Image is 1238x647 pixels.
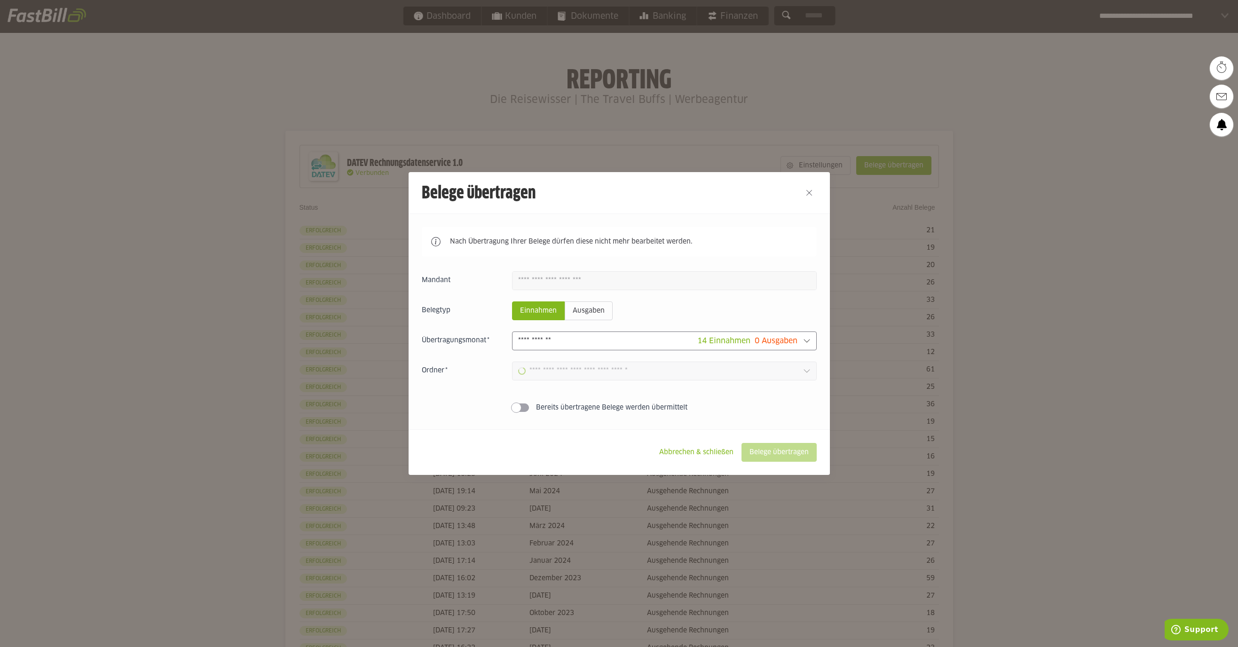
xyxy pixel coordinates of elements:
sl-button: Abbrechen & schließen [651,443,741,462]
sl-radio-button: Einnahmen [512,301,565,320]
sl-radio-button: Ausgaben [565,301,613,320]
iframe: Öffnet ein Widget, in dem Sie weitere Informationen finden [1165,619,1229,642]
span: 14 Einnahmen [697,337,750,345]
span: 0 Ausgaben [755,337,797,345]
sl-button: Belege übertragen [741,443,817,462]
sl-switch: Bereits übertragene Belege werden übermittelt [422,403,817,412]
